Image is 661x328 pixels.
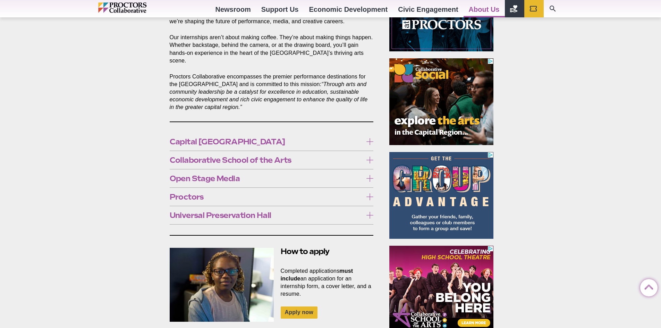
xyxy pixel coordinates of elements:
span: Capital [GEOGRAPHIC_DATA] [170,138,363,145]
a: Back to Top [640,279,654,293]
span: Proctors [170,193,363,201]
p: Proctors Collaborative encompasses the premier performance destinations for the [GEOGRAPHIC_DATA]... [170,73,374,111]
span: Collaborative School of the Arts [170,156,363,164]
a: Apply now [281,306,317,319]
img: Proctors logo [98,2,176,13]
iframe: Advertisement [389,58,493,145]
p: Our internships aren’t about making coffee. They’re about making things happen. Whether backstage... [170,34,374,64]
span: Universal Preservation Hall [170,211,363,219]
h2: How to apply [170,246,374,257]
iframe: Advertisement [389,152,493,239]
span: Open Stage Media [170,175,363,182]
